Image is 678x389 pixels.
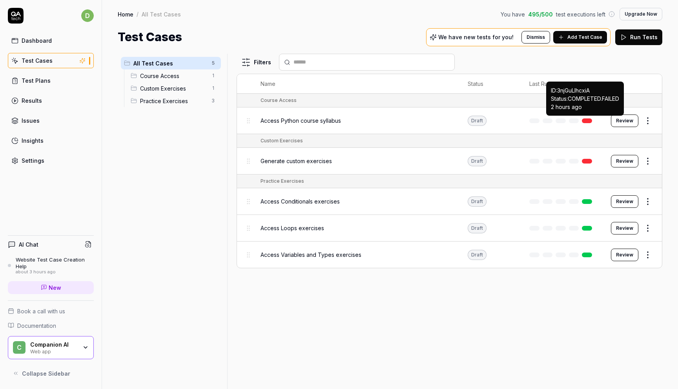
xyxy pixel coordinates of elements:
[438,35,514,40] p: We have new tests for you!
[237,215,662,242] tr: Access Loops exercisesDraftReview
[208,84,218,93] span: 1
[8,281,94,294] a: New
[8,307,94,315] a: Book a call with us
[620,8,662,20] button: Upgrade Now
[261,97,297,104] div: Course Access
[8,365,94,381] button: Collapse Sidebar
[8,336,94,360] button: CCompanion AIWeb app
[567,34,602,41] span: Add Test Case
[261,178,304,185] div: Practice Exercises
[22,56,53,65] div: Test Cases
[22,96,42,105] div: Results
[521,74,603,94] th: Last Run
[8,73,94,88] a: Test Plans
[81,8,94,24] button: d
[501,10,525,18] span: You have
[468,196,487,207] div: Draft
[237,107,662,134] tr: Access Python course syllabusDraftReview
[8,113,94,128] a: Issues
[237,188,662,215] tr: Access Conditionals exercisesDraftReview
[22,369,70,378] span: Collapse Sidebar
[140,97,207,105] span: Practice Exercises
[611,155,638,167] button: Review
[261,116,341,125] span: Access Python course syllabus
[528,10,553,18] span: 495 / 500
[128,69,221,82] div: Drag to reorderCourse Access1
[468,250,487,260] div: Draft
[81,9,94,22] span: d
[8,53,94,68] a: Test Cases
[16,256,94,269] div: Website Test Case Creation Help
[468,156,487,166] div: Draft
[19,240,38,249] h4: AI Chat
[521,31,550,44] button: Dismiss
[551,104,582,110] time: 2 hours ago
[253,74,460,94] th: Name
[142,10,181,18] div: All Test Cases
[8,93,94,108] a: Results
[49,284,61,292] span: New
[17,307,65,315] span: Book a call with us
[551,86,619,111] p: ID: 3njGuLIhcxiA Status: COMPLETED . FAILED
[237,148,662,175] tr: Generate custom exercisesDraftReview
[8,322,94,330] a: Documentation
[468,116,487,126] div: Draft
[237,55,276,70] button: Filters
[611,222,638,234] button: Review
[468,223,487,233] div: Draft
[22,36,52,45] div: Dashboard
[13,341,26,354] span: C
[133,59,207,67] span: All Test Cases
[261,224,324,232] span: Access Loops exercises
[208,96,218,105] span: 3
[8,133,94,148] a: Insights
[615,29,662,45] button: Run Tests
[237,242,662,268] tr: Access Variables and Types exercisesDraftReview
[17,322,56,330] span: Documentation
[30,348,77,354] div: Web app
[8,33,94,48] a: Dashboard
[261,197,340,205] span: Access Conditionals exercises
[22,136,44,145] div: Insights
[553,31,607,44] button: Add Test Case
[460,74,521,94] th: Status
[208,58,218,68] span: 5
[16,269,94,275] div: about 3 hours ago
[118,10,133,18] a: Home
[22,116,40,125] div: Issues
[611,195,638,208] button: Review
[8,256,94,274] a: Website Test Case Creation Helpabout 3 hours ago
[137,10,139,18] div: /
[140,84,207,93] span: Custom Exercises
[22,156,44,165] div: Settings
[611,115,638,127] button: Review
[128,95,221,107] div: Drag to reorderPractice Exercises3
[556,10,605,18] span: test executions left
[261,251,361,259] span: Access Variables and Types exercises
[611,249,638,261] button: Review
[118,28,182,46] h1: Test Cases
[22,76,51,85] div: Test Plans
[261,157,332,165] span: Generate custom exercises
[208,71,218,80] span: 1
[140,72,207,80] span: Course Access
[128,82,221,95] div: Drag to reorderCustom Exercises1
[30,341,77,348] div: Companion AI
[261,137,303,144] div: Custom Exercises
[8,153,94,168] a: Settings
